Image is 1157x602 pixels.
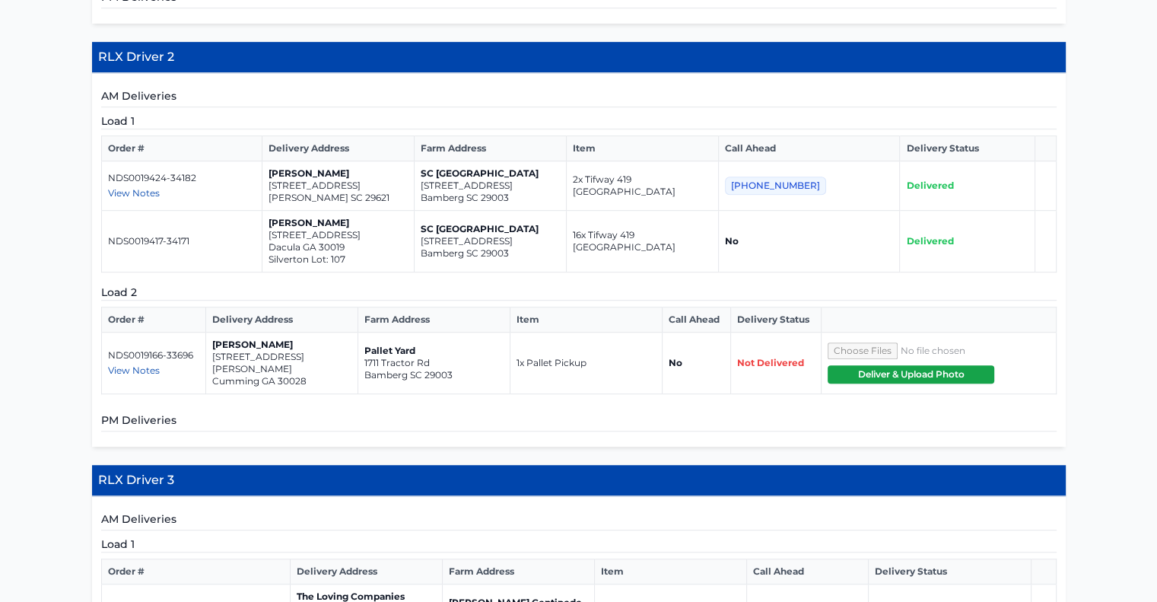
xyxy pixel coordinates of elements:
h5: AM Deliveries [101,511,1057,530]
th: Call Ahead [746,559,868,584]
th: Delivery Address [262,136,414,161]
p: NDS0019166-33696 [108,349,200,362]
th: Delivery Status [730,307,821,333]
h4: RLX Driver 2 [92,42,1066,73]
th: Item [566,136,718,161]
h5: AM Deliveries [101,88,1057,107]
p: [PERSON_NAME] [269,167,408,180]
p: SC [GEOGRAPHIC_DATA] [421,167,560,180]
p: Silverton Lot: 107 [269,253,408,266]
span: View Notes [108,365,160,376]
p: [STREET_ADDRESS] [269,180,408,192]
p: Bamberg SC 29003 [421,247,560,260]
button: Deliver & Upload Photo [828,365,993,384]
p: Bamberg SC 29003 [364,369,504,381]
p: Cumming GA 30028 [212,375,351,387]
span: Delivered [906,235,953,247]
th: Farm Address [442,559,594,584]
span: [PHONE_NUMBER] [725,177,826,195]
span: Delivered [906,180,953,191]
th: Farm Address [414,136,566,161]
h5: Load 2 [101,285,1057,301]
td: 1x Pallet Pickup [510,333,663,394]
h5: Load 1 [101,537,1057,553]
p: [STREET_ADDRESS] [421,180,560,192]
th: Item [510,307,663,333]
p: NDS0019417-34171 [108,235,256,247]
p: SC [GEOGRAPHIC_DATA] [421,223,560,235]
h5: PM Deliveries [101,412,1057,432]
p: 1711 Tractor Rd [364,357,504,369]
th: Item [594,559,746,584]
th: Delivery Address [206,307,358,333]
th: Order # [101,136,262,161]
th: Farm Address [358,307,510,333]
strong: No [725,235,739,247]
p: NDS0019424-34182 [108,172,256,184]
th: Order # [101,559,290,584]
p: [STREET_ADDRESS] [269,229,408,241]
h4: RLX Driver 3 [92,465,1066,496]
p: [STREET_ADDRESS] [421,235,560,247]
span: Not Delivered [737,357,804,368]
p: Dacula GA 30019 [269,241,408,253]
p: [PERSON_NAME] SC 29621 [269,192,408,204]
p: [PERSON_NAME] [212,339,351,351]
p: [PERSON_NAME] [269,217,408,229]
p: Pallet Yard [364,345,504,357]
th: Order # [101,307,206,333]
td: 2x Tifway 419 [GEOGRAPHIC_DATA] [566,161,718,211]
th: Delivery Status [869,559,1031,584]
th: Call Ahead [718,136,899,161]
th: Delivery Address [290,559,442,584]
span: View Notes [108,187,160,199]
td: 16x Tifway 419 [GEOGRAPHIC_DATA] [566,211,718,272]
th: Delivery Status [900,136,1035,161]
h5: Load 1 [101,113,1057,129]
p: Bamberg SC 29003 [421,192,560,204]
p: [STREET_ADDRESS][PERSON_NAME] [212,351,351,375]
strong: No [669,357,682,368]
th: Call Ahead [663,307,731,333]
